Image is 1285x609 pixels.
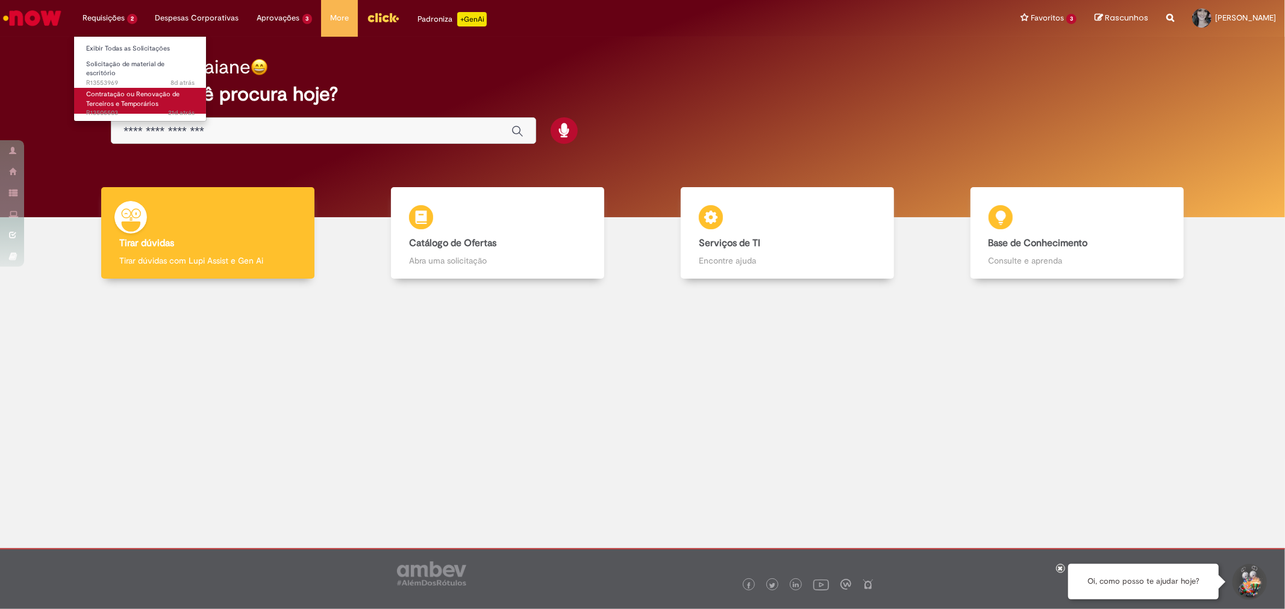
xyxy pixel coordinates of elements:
img: logo_footer_youtube.png [813,577,829,592]
span: Favoritos [1031,12,1064,24]
b: Catálogo de Ofertas [409,237,496,249]
span: More [330,12,349,24]
b: Tirar dúvidas [119,237,174,249]
span: 8d atrás [170,78,195,87]
span: 2 [127,14,137,24]
p: Encontre ajuda [699,255,876,267]
span: Contratação ou Renovação de Terceiros e Temporários [86,90,180,108]
img: happy-face.png [251,58,268,76]
span: 3 [1066,14,1077,24]
span: 3 [302,14,313,24]
a: Catálogo de Ofertas Abra uma solicitação [353,187,643,279]
ul: Requisições [73,36,207,122]
img: logo_footer_ambev_rotulo_gray.png [397,561,466,586]
p: Consulte e aprenda [989,255,1166,267]
span: Requisições [83,12,125,24]
span: [PERSON_NAME] [1215,13,1276,23]
a: Serviços de TI Encontre ajuda [643,187,933,279]
span: R13505503 [86,108,195,118]
p: Tirar dúvidas com Lupi Assist e Gen Ai [119,255,296,267]
span: Rascunhos [1105,12,1148,23]
a: Aberto R13553969 : Solicitação de material de escritório [74,58,207,84]
a: Base de Conhecimento Consulte e aprenda [932,187,1222,279]
a: Tirar dúvidas Tirar dúvidas com Lupi Assist e Gen Ai [63,187,353,279]
img: ServiceNow [1,6,63,30]
button: Iniciar Conversa de Suporte [1231,564,1267,600]
span: 21d atrás [168,108,195,117]
p: Abra uma solicitação [409,255,586,267]
p: +GenAi [457,12,487,26]
time: 09/09/2025 10:32:16 [168,108,195,117]
span: Despesas Corporativas [155,12,239,24]
img: click_logo_yellow_360x200.png [367,8,399,26]
time: 22/09/2025 09:44:43 [170,78,195,87]
b: Serviços de TI [699,237,760,249]
a: Aberto R13505503 : Contratação ou Renovação de Terceiros e Temporários [74,88,207,114]
span: Solicitação de material de escritório [86,60,164,78]
img: logo_footer_workplace.png [840,579,851,590]
img: logo_footer_facebook.png [746,583,752,589]
img: logo_footer_naosei.png [863,579,874,590]
div: Oi, como posso te ajudar hoje? [1068,564,1219,599]
img: logo_footer_twitter.png [769,583,775,589]
div: Padroniza [417,12,487,26]
img: logo_footer_linkedin.png [793,582,799,589]
span: R13553969 [86,78,195,88]
a: Rascunhos [1095,13,1148,24]
b: Base de Conhecimento [989,237,1088,249]
span: Aprovações [257,12,300,24]
a: Exibir Todas as Solicitações [74,42,207,55]
h2: O que você procura hoje? [111,84,1174,105]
